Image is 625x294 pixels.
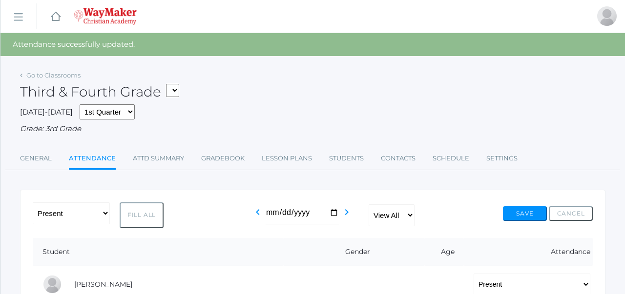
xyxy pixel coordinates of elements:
[0,33,625,56] div: Attendance successfully updated.
[252,206,264,218] i: chevron_left
[252,211,264,220] a: chevron_left
[597,6,617,26] div: Joshua Bennett
[433,149,469,168] a: Schedule
[201,149,245,168] a: Gradebook
[20,84,179,99] h2: Third & Fourth Grade
[464,238,593,266] th: Attendance
[33,238,283,266] th: Student
[486,149,518,168] a: Settings
[549,206,593,221] button: Cancel
[341,206,353,218] i: chevron_right
[341,211,353,220] a: chevron_right
[425,238,464,266] th: Age
[120,202,164,228] button: Fill All
[42,274,62,294] div: Elijah Benzinger-Stephens
[74,8,137,25] img: 4_waymaker-logo-stack-white.png
[20,123,605,135] div: Grade: 3rd Grade
[69,149,116,170] a: Attendance
[133,149,184,168] a: Attd Summary
[20,107,73,117] span: [DATE]-[DATE]
[381,149,416,168] a: Contacts
[329,149,364,168] a: Students
[26,71,81,79] a: Go to Classrooms
[20,149,52,168] a: General
[74,280,132,289] a: [PERSON_NAME]
[262,149,312,168] a: Lesson Plans
[283,238,425,266] th: Gender
[503,206,547,221] button: Save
